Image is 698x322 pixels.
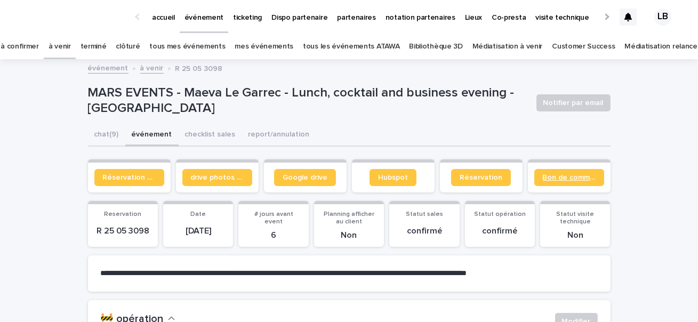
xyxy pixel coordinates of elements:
[472,34,543,59] a: Médiatisation à venir
[320,230,378,240] p: Non
[283,174,327,181] span: Google drive
[624,34,697,59] a: Médiatisation relance
[116,34,140,59] a: clôturé
[88,124,125,147] button: chat (9)
[21,6,125,28] img: Ls34BcGeRexTGTNfXpUC
[451,169,511,186] a: Réservation
[547,230,604,240] p: Non
[324,211,374,225] span: Planning afficher au client
[1,34,39,59] a: à confirmer
[409,34,462,59] a: Bibliothèque 3D
[94,169,164,186] a: Réservation client
[140,61,164,74] a: à venir
[303,34,399,59] a: tous les événements ATAWA
[474,211,526,218] span: Statut opération
[81,34,107,59] a: terminé
[543,174,596,181] span: Bon de commande
[49,34,71,59] a: à venir
[254,211,293,225] span: # jours avant event
[103,174,156,181] span: Réservation client
[245,230,302,240] p: 6
[552,34,615,59] a: Customer Success
[235,34,293,59] a: mes événements
[396,226,453,236] p: confirmé
[378,174,408,181] span: Hubspot
[556,211,594,225] span: Statut visite technique
[471,226,528,236] p: confirmé
[125,124,179,147] button: événement
[460,174,502,181] span: Réservation
[88,61,129,74] a: événement
[654,9,671,26] div: LB
[94,226,151,236] p: R 25 05 3098
[242,124,316,147] button: report/annulation
[170,226,227,236] p: [DATE]
[175,62,223,74] p: R 25 05 3098
[104,211,141,218] span: Reservation
[274,169,336,186] a: Google drive
[88,85,528,116] p: MARS EVENTS - Maeva Le Garrec - Lunch, cocktail and business evening - [GEOGRAPHIC_DATA]
[191,174,244,181] span: drive photos coordinateur
[370,169,416,186] a: Hubspot
[179,124,242,147] button: checklist sales
[406,211,443,218] span: Statut sales
[536,94,611,111] button: Notifier par email
[149,34,225,59] a: tous mes événements
[534,169,604,186] a: Bon de commande
[543,98,604,108] span: Notifier par email
[182,169,252,186] a: drive photos coordinateur
[190,211,206,218] span: Date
